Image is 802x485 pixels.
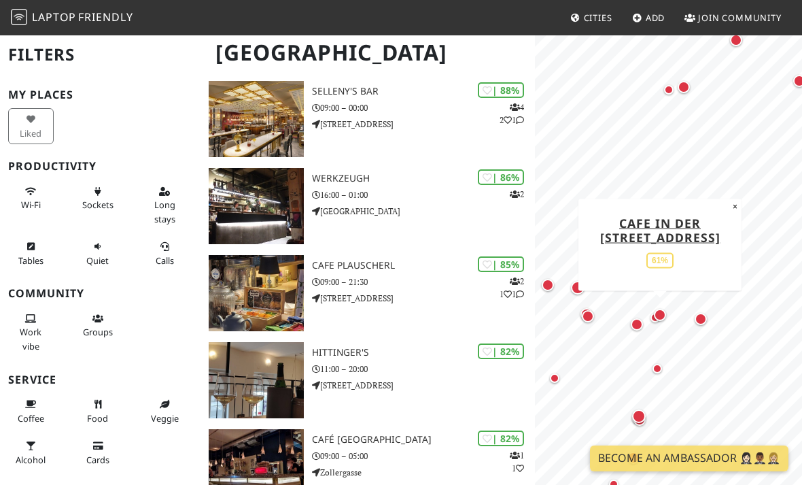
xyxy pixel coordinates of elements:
[201,255,535,331] a: Cafe Plauscherl | 85% 211 Cafe Plauscherl 09:00 – 21:30 [STREET_ADDRESS]
[156,254,174,267] span: Video/audio calls
[312,118,535,131] p: [STREET_ADDRESS]
[478,256,524,272] div: | 85%
[565,5,618,30] a: Cities
[500,101,524,127] p: 4 2 1
[8,373,192,386] h3: Service
[151,412,179,424] span: Veggie
[510,449,524,475] p: 1 1
[729,199,742,214] button: Close popup
[18,254,43,267] span: Work-friendly tables
[312,86,535,97] h3: SELLENY'S Bar
[646,12,665,24] span: Add
[16,454,46,466] span: Alcohol
[11,6,133,30] a: LaptopFriendly LaptopFriendly
[312,450,535,463] p: 09:00 – 05:00
[201,168,535,244] a: WerkzeugH | 86% 2 WerkzeugH 16:00 – 01:00 [GEOGRAPHIC_DATA]
[312,434,535,446] h3: Café [GEOGRAPHIC_DATA]
[500,275,524,301] p: 2 1 1
[154,199,175,224] span: Long stays
[312,205,535,218] p: [GEOGRAPHIC_DATA]
[646,252,674,268] div: 61%
[82,199,114,211] span: Power sockets
[78,10,133,24] span: Friendly
[312,188,535,201] p: 16:00 – 01:00
[722,27,750,54] div: Map marker
[75,307,120,344] button: Groups
[510,188,524,201] p: 2
[8,180,54,216] button: Wi-Fi
[564,274,591,301] div: Map marker
[312,379,535,392] p: [STREET_ADDRESS]
[312,363,535,375] p: 11:00 – 20:00
[201,342,535,418] a: Hittinger's | 82% Hittinger's 11:00 – 20:00 [STREET_ADDRESS]
[209,168,304,244] img: WerkzeugH
[646,301,674,329] div: Map marker
[8,34,192,76] h2: Filters
[478,169,524,185] div: | 86%
[478,431,524,446] div: | 82%
[8,287,192,300] h3: Community
[86,454,109,466] span: Credit cards
[312,101,535,114] p: 09:00 – 00:00
[209,342,304,418] img: Hittinger's
[75,435,120,471] button: Cards
[8,88,192,101] h3: My Places
[201,81,535,157] a: SELLENY'S Bar | 88% 421 SELLENY'S Bar 09:00 – 00:00 [STREET_ADDRESS]
[209,81,304,157] img: SELLENY'S Bar
[584,12,612,24] span: Cities
[478,344,524,359] div: | 82%
[11,9,27,25] img: LaptopFriendly
[644,355,671,382] div: Map marker
[75,180,120,216] button: Sockets
[87,412,108,424] span: Food
[698,12,782,24] span: Join Community
[83,326,113,338] span: Group tables
[8,160,192,173] h3: Productivity
[573,301,600,328] div: Map marker
[205,34,532,71] h1: [GEOGRAPHIC_DATA]
[75,393,120,429] button: Food
[478,82,524,98] div: | 88%
[312,466,535,479] p: Zollergasse
[655,76,682,103] div: Map marker
[8,435,54,471] button: Alcohol
[32,10,76,24] span: Laptop
[86,254,109,267] span: Quiet
[312,347,535,358] h3: Hittinger's
[8,235,54,271] button: Tables
[534,271,561,299] div: Map marker
[312,275,535,288] p: 09:00 – 21:30
[209,255,304,331] img: Cafe Plauscherl
[670,73,697,101] div: Map marker
[8,307,54,357] button: Work vibe
[75,235,120,271] button: Quiet
[142,393,188,429] button: Veggie
[642,304,669,331] div: Map marker
[8,393,54,429] button: Coffee
[623,311,650,338] div: Map marker
[541,365,568,392] div: Map marker
[18,412,44,424] span: Coffee
[627,5,671,30] a: Add
[20,326,41,352] span: People working
[142,180,188,230] button: Long stays
[312,292,535,305] p: [STREET_ADDRESS]
[142,235,188,271] button: Calls
[574,303,601,330] div: Map marker
[599,214,720,245] a: Cafe in der [STREET_ADDRESS]
[312,260,535,271] h3: Cafe Plauscherl
[312,173,535,184] h3: WerkzeugH
[687,305,714,333] div: Map marker
[21,199,41,211] span: Stable Wi-Fi
[679,5,787,30] a: Join Community
[629,14,657,41] div: Map marker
